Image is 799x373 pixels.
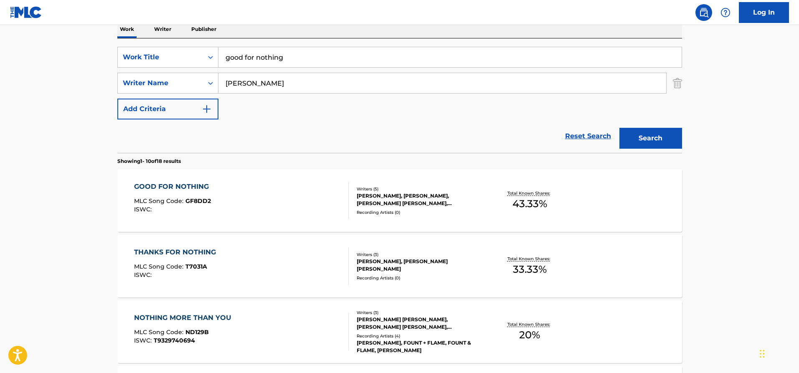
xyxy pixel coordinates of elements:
[117,300,682,363] a: NOTHING MORE THAN YOUMLC Song Code:ND129BISWC:T9329740694Writers (3)[PERSON_NAME] [PERSON_NAME], ...
[134,182,213,192] div: GOOD FOR NOTHING
[357,275,483,281] div: Recording Artists ( 0 )
[695,4,712,21] a: Public Search
[117,169,682,232] a: GOOD FOR NOTHINGMLC Song Code:GF8DD2ISWC:Writers (5)[PERSON_NAME], [PERSON_NAME], [PERSON_NAME] [...
[357,209,483,216] div: Recording Artists ( 0 )
[189,20,219,38] p: Publisher
[134,247,220,257] div: THANKS FOR NOTHING
[757,333,799,373] iframe: Chat Widget
[202,104,212,114] img: 9d2ae6d4665cec9f34b9.svg
[717,4,734,21] div: Help
[519,327,540,343] span: 20 %
[123,78,198,88] div: Writer Name
[185,263,207,270] span: T7031A
[185,197,211,205] span: GF8DD2
[512,196,547,211] span: 43.33 %
[117,47,682,153] form: Search Form
[185,328,209,336] span: ND129B
[513,262,547,277] span: 33.33 %
[134,271,154,279] span: ISWC :
[134,328,185,336] span: MLC Song Code :
[507,321,552,327] p: Total Known Shares:
[507,256,552,262] p: Total Known Shares:
[134,313,236,323] div: NOTHING MORE THAN YOU
[117,99,218,119] button: Add Criteria
[134,337,154,344] span: ISWC :
[357,339,483,354] div: [PERSON_NAME], FOUNT + FLAME, FOUNT & FLAME, [PERSON_NAME]
[673,73,682,94] img: Delete Criterion
[134,197,185,205] span: MLC Song Code :
[117,235,682,297] a: THANKS FOR NOTHINGMLC Song Code:T7031AISWC:Writers (3)[PERSON_NAME], [PERSON_NAME] [PERSON_NAME]R...
[152,20,174,38] p: Writer
[154,337,195,344] span: T9329740694
[739,2,789,23] a: Log In
[619,128,682,149] button: Search
[357,258,483,273] div: [PERSON_NAME], [PERSON_NAME] [PERSON_NAME]
[357,316,483,331] div: [PERSON_NAME] [PERSON_NAME], [PERSON_NAME] [PERSON_NAME], [PERSON_NAME]
[760,341,765,366] div: Drag
[507,190,552,196] p: Total Known Shares:
[123,52,198,62] div: Work Title
[117,157,181,165] p: Showing 1 - 10 of 18 results
[357,310,483,316] div: Writers ( 3 )
[134,206,154,213] span: ISWC :
[134,263,185,270] span: MLC Song Code :
[561,127,615,145] a: Reset Search
[357,251,483,258] div: Writers ( 3 )
[10,6,42,18] img: MLC Logo
[357,333,483,339] div: Recording Artists ( 4 )
[117,20,137,38] p: Work
[699,8,709,18] img: search
[720,8,731,18] img: help
[357,192,483,207] div: [PERSON_NAME], [PERSON_NAME], [PERSON_NAME] [PERSON_NAME], [PERSON_NAME], [PERSON_NAME]
[357,186,483,192] div: Writers ( 5 )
